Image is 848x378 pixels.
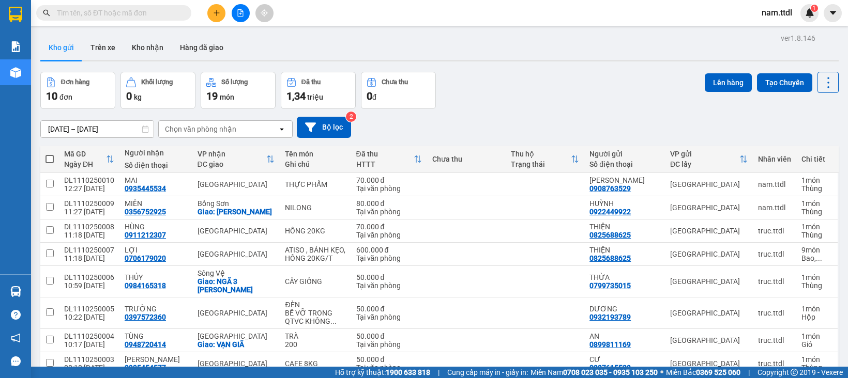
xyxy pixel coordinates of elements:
[812,5,816,12] span: 1
[346,112,356,122] sup: 2
[125,184,166,193] div: 0935445534
[801,223,832,231] div: 1 món
[801,355,832,364] div: 1 món
[589,305,660,313] div: DƯƠNG
[285,359,345,368] div: CAFE 8KG
[198,340,275,349] div: Giao: VẠN GIÃ
[278,125,286,133] svg: open
[59,146,119,173] th: Toggle SortBy
[356,340,422,349] div: Tại văn phòng
[801,340,832,349] div: Giỏ
[801,176,832,184] div: 1 món
[801,155,832,163] div: Chi tiết
[801,281,832,290] div: Thùng
[432,155,501,163] div: Chưa thu
[64,160,106,168] div: Ngày ĐH
[801,273,832,281] div: 1 món
[758,359,791,368] div: truc.ttdl
[506,146,584,173] th: Toggle SortBy
[670,203,748,212] div: [GEOGRAPHIC_DATA]
[125,340,166,349] div: 0948720414
[781,33,815,44] div: ver 1.8.146
[11,310,21,320] span: question-circle
[125,149,187,157] div: Người nhận
[758,309,791,317] div: truc.ttdl
[801,199,832,208] div: 1 món
[670,250,748,258] div: [GEOGRAPHIC_DATA]
[64,246,114,254] div: DL1110250007
[670,150,739,158] div: VP gửi
[125,208,166,216] div: 0356752925
[46,90,57,102] span: 10
[356,254,422,262] div: Tại văn phòng
[125,254,166,262] div: 0706179020
[198,359,275,368] div: [GEOGRAPHIC_DATA]
[589,273,660,281] div: THỪA
[281,72,356,109] button: Đã thu1,34 triệu
[201,72,276,109] button: Số lượng19món
[237,9,244,17] span: file-add
[10,286,21,297] img: warehouse-icon
[125,223,187,231] div: HÙNG
[670,309,748,317] div: [GEOGRAPHIC_DATA]
[141,78,173,86] div: Khối lượng
[64,223,114,231] div: DL1110250008
[589,160,660,168] div: Số điện thoại
[134,93,142,101] span: kg
[125,273,187,281] div: THỦY
[64,231,114,239] div: 11:18 [DATE]
[125,281,166,290] div: 0984165318
[64,254,114,262] div: 11:18 [DATE]
[43,9,50,17] span: search
[64,305,114,313] div: DL1110250005
[356,332,422,340] div: 50.000 đ
[124,35,172,60] button: Kho nhận
[753,6,800,19] span: nam.ttdl
[801,332,832,340] div: 1 món
[748,367,750,378] span: |
[801,246,832,254] div: 9 món
[198,332,275,340] div: [GEOGRAPHIC_DATA]
[828,8,838,18] span: caret-down
[64,340,114,349] div: 10:17 [DATE]
[285,160,345,168] div: Ghi chú
[285,246,345,262] div: ATISO , BÁNH KẸO, HỒNG 20KG/T
[670,180,748,188] div: [GEOGRAPHIC_DATA]
[824,4,842,22] button: caret-down
[64,208,114,216] div: 11:27 [DATE]
[356,208,422,216] div: Tại văn phòng
[285,340,345,349] div: 200
[198,309,275,317] div: [GEOGRAPHIC_DATA]
[356,150,414,158] div: Đã thu
[335,367,430,378] span: Hỗ trợ kỹ thuật:
[64,184,114,193] div: 12:27 [DATE]
[198,269,275,277] div: Sông Vệ
[372,93,376,101] span: đ
[301,78,321,86] div: Đã thu
[589,246,660,254] div: THIỆN
[64,150,106,158] div: Mã GD
[213,9,220,17] span: plus
[198,180,275,188] div: [GEOGRAPHIC_DATA]
[11,356,21,366] span: message
[758,155,791,163] div: Nhân viên
[285,203,345,212] div: NILONG
[232,4,250,22] button: file-add
[589,208,631,216] div: 0922449922
[11,333,21,343] span: notification
[801,313,832,321] div: Hộp
[41,121,154,137] input: Select a date range.
[125,231,166,239] div: 0911212307
[356,281,422,290] div: Tại văn phòng
[125,199,187,208] div: MIỀN
[791,369,798,376] span: copyright
[64,364,114,372] div: 08:18 [DATE]
[285,277,345,286] div: CÂY GIỐNG
[805,8,814,18] img: icon-new-feature
[696,368,740,376] strong: 0369 525 060
[307,93,323,101] span: triệu
[198,227,275,235] div: [GEOGRAPHIC_DATA]
[660,370,663,374] span: ⚪️
[356,273,422,281] div: 50.000 đ
[9,7,22,22] img: logo-vxr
